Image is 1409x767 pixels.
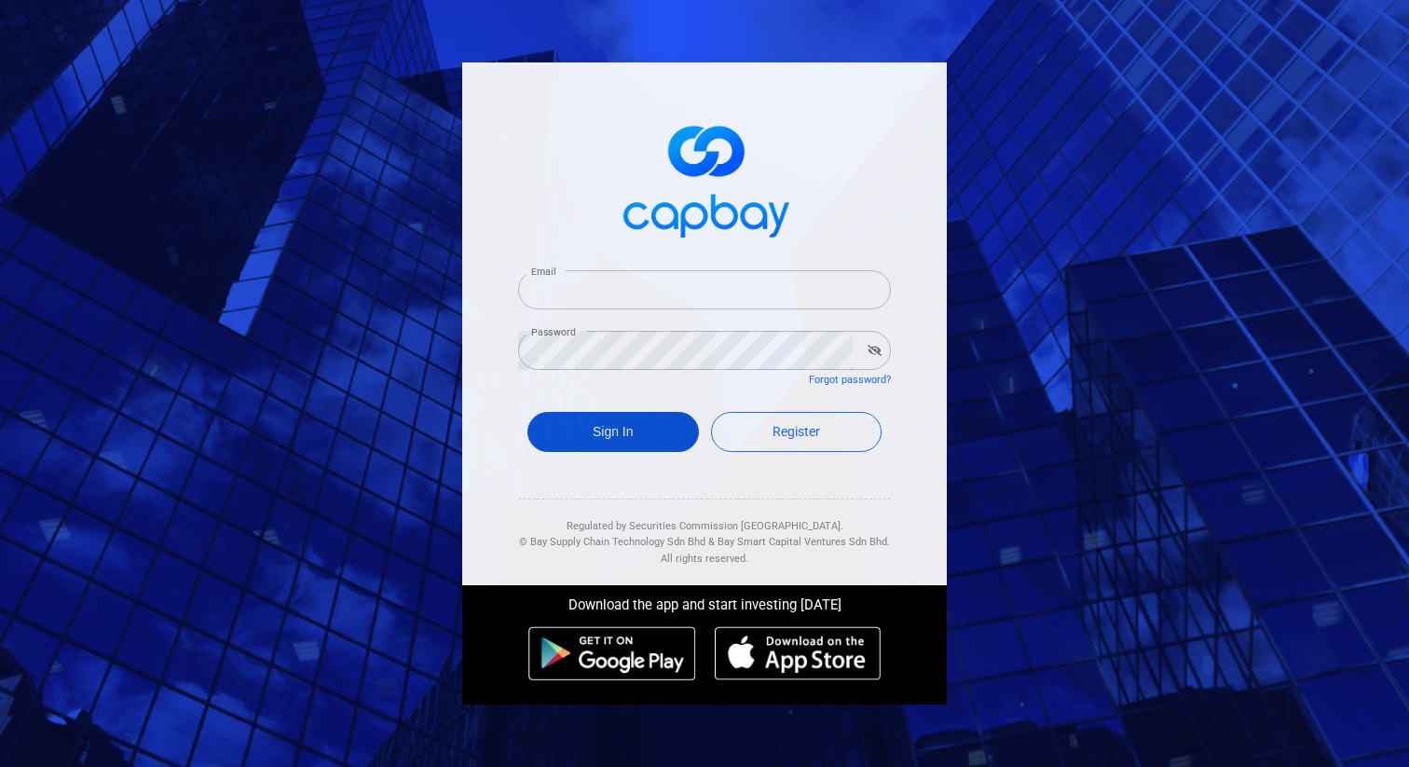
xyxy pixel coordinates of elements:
img: ios [715,626,881,680]
span: © Bay Supply Chain Technology Sdn Bhd [519,536,705,548]
img: android [528,626,696,680]
span: Register [773,424,820,439]
div: Download the app and start investing [DATE] [448,585,961,617]
a: Register [711,412,882,452]
label: Password [531,325,576,339]
label: Email [531,265,555,279]
span: Bay Smart Capital Ventures Sdn Bhd. [718,536,890,548]
button: Sign In [527,412,699,452]
img: logo [611,109,798,248]
div: Regulated by Securities Commission [GEOGRAPHIC_DATA]. & All rights reserved. [518,500,891,568]
a: Forgot password? [809,374,891,386]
